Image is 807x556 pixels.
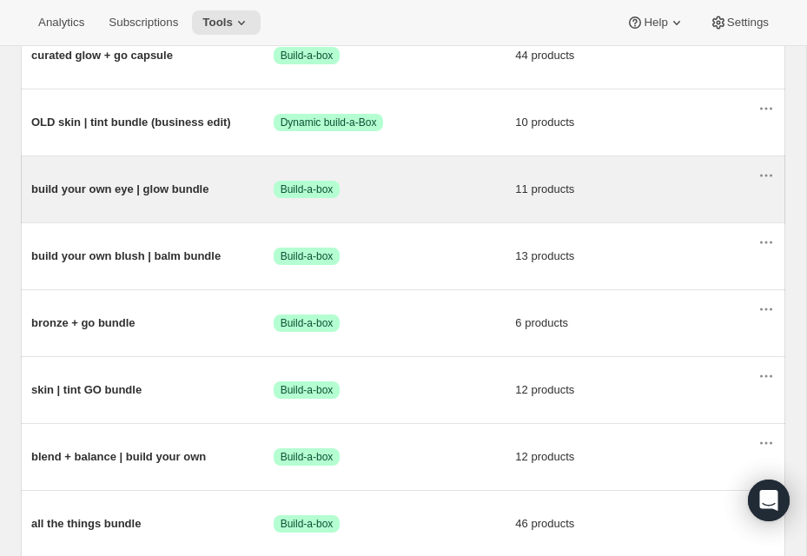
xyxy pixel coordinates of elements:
[109,16,178,30] span: Subscriptions
[281,49,334,63] span: Build-a-box
[281,517,334,531] span: Build-a-box
[515,515,757,533] span: 46 products
[38,16,84,30] span: Analytics
[616,10,695,35] button: Help
[754,431,778,455] button: Actions for blend + balance | build your own
[515,248,757,265] span: 13 products
[515,47,757,64] span: 44 products
[28,10,95,35] button: Analytics
[31,47,274,64] span: curated glow + go capsule
[515,381,757,399] span: 12 products
[31,448,274,466] span: blend + balance | build your own
[31,381,274,399] span: skin | tint GO bundle
[727,16,769,30] span: Settings
[281,182,334,196] span: Build-a-box
[281,316,334,330] span: Build-a-box
[754,163,778,188] button: Actions for build your own eye | glow bundle
[748,480,790,521] div: Open Intercom Messenger
[31,114,274,131] span: OLD skin | tint bundle (business edit)
[281,116,377,129] span: Dynamic build-a-Box
[281,249,334,263] span: Build-a-box
[515,181,757,198] span: 11 products
[515,114,757,131] span: 10 products
[281,450,334,464] span: Build-a-box
[754,230,778,255] button: Actions for build your own blush | balm bundle
[31,248,274,265] span: build your own blush | balm bundle
[31,515,274,533] span: all the things bundle
[644,16,667,30] span: Help
[515,448,757,466] span: 12 products
[754,297,778,321] button: Actions for bronze + go bundle
[699,10,779,35] button: Settings
[515,314,757,332] span: 6 products
[31,314,274,332] span: bronze + go bundle
[202,16,233,30] span: Tools
[98,10,189,35] button: Subscriptions
[31,181,274,198] span: build your own eye | glow bundle
[192,10,261,35] button: Tools
[754,96,778,121] button: Actions for OLD skin | tint bundle (business edit)
[281,383,334,397] span: Build-a-box
[754,364,778,388] button: Actions for skin | tint GO bundle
